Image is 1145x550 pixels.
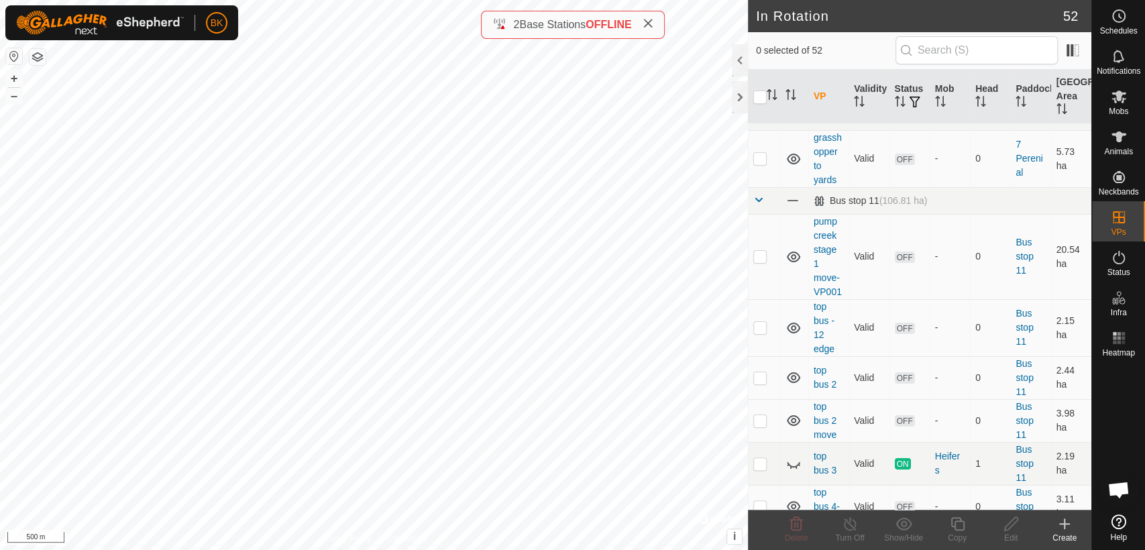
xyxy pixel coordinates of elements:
th: Status [889,70,930,124]
a: top bus 3 [814,451,836,476]
td: Valid [849,399,889,442]
span: Base Stations [519,19,586,30]
div: Copy [930,532,984,544]
td: 0 [970,130,1010,187]
span: ON [895,458,911,470]
td: 2.44 ha [1051,356,1091,399]
span: 52 [1063,6,1078,26]
div: - [935,371,965,385]
div: - [935,321,965,335]
span: 0 selected of 52 [756,44,895,58]
th: VP [808,70,849,124]
div: - [935,250,965,264]
span: i [733,531,736,542]
span: OFF [895,252,915,263]
th: Mob [930,70,970,124]
td: 20.54 ha [1051,214,1091,299]
span: OFF [895,154,915,165]
img: Gallagher Logo [16,11,184,35]
a: top bus 2 move [814,401,836,440]
div: Create [1038,532,1091,544]
button: – [6,88,22,104]
td: 3.98 ha [1051,399,1091,442]
a: Bus stop 11 [1016,487,1033,526]
div: - [935,414,965,428]
div: - [935,152,965,166]
td: 2.15 ha [1051,299,1091,356]
div: Heifers [935,449,965,478]
span: OFF [895,372,915,384]
span: Delete [785,533,808,543]
a: top bus 2 [814,365,836,390]
th: [GEOGRAPHIC_DATA] Area [1051,70,1091,124]
a: top bus - 12 edge [814,301,834,354]
p-sorticon: Activate to sort [935,98,946,109]
p-sorticon: Activate to sort [1016,98,1026,109]
a: grasshopper to yards [814,132,842,185]
a: Bus stop 11 [1016,237,1033,276]
a: Bus stop 11 [1016,308,1033,347]
span: Neckbands [1098,188,1138,196]
p-sorticon: Activate to sort [1056,105,1067,116]
td: 0 [970,299,1010,356]
span: Status [1107,268,1130,276]
a: Privacy Policy [321,533,371,545]
td: 0 [970,485,1010,528]
th: Head [970,70,1010,124]
input: Search (S) [895,36,1058,64]
span: BK [211,16,223,30]
span: OFF [895,501,915,512]
p-sorticon: Activate to sort [785,91,796,102]
span: Notifications [1097,67,1140,75]
span: (106.81 ha) [879,195,928,206]
a: Bus stop 11 [1016,358,1033,397]
p-sorticon: Activate to sort [854,98,865,109]
div: Turn Off [823,532,877,544]
span: OFFLINE [586,19,631,30]
p-sorticon: Activate to sort [767,91,777,102]
a: Bus stop 11 [1016,401,1033,440]
a: Bus stop 11 [1016,444,1033,483]
span: Schedules [1099,27,1137,35]
td: 3.11 ha [1051,485,1091,528]
td: 5.73 ha [1051,130,1091,187]
td: Valid [849,442,889,485]
span: Infra [1110,309,1126,317]
a: pump creek stage 1 move-VP001 [814,216,842,297]
td: Valid [849,130,889,187]
th: Validity [849,70,889,124]
span: Help [1110,533,1127,541]
div: Show/Hide [877,532,930,544]
a: Contact Us [387,533,427,545]
div: Edit [984,532,1038,544]
td: 0 [970,356,1010,399]
button: i [727,529,742,544]
span: Animals [1104,148,1133,156]
div: Bus stop 11 [814,195,928,207]
p-sorticon: Activate to sort [895,98,906,109]
button: + [6,70,22,87]
td: 0 [970,399,1010,442]
td: Valid [849,356,889,399]
td: Valid [849,214,889,299]
h2: In Rotation [756,8,1063,24]
span: VPs [1111,228,1126,236]
span: 2 [513,19,519,30]
td: 0 [970,214,1010,299]
th: Paddock [1010,70,1050,124]
span: OFF [895,415,915,427]
td: 1 [970,442,1010,485]
div: - [935,500,965,514]
a: Help [1092,509,1145,547]
td: 2.19 ha [1051,442,1091,485]
span: Mobs [1109,107,1128,115]
td: Valid [849,485,889,528]
div: Open chat [1099,470,1139,510]
button: Reset Map [6,48,22,64]
span: Heatmap [1102,349,1135,357]
td: Valid [849,299,889,356]
p-sorticon: Activate to sort [975,98,986,109]
a: 7 Perenial [1016,139,1042,178]
a: top bus 4-VP001 [814,487,842,526]
span: OFF [895,323,915,334]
